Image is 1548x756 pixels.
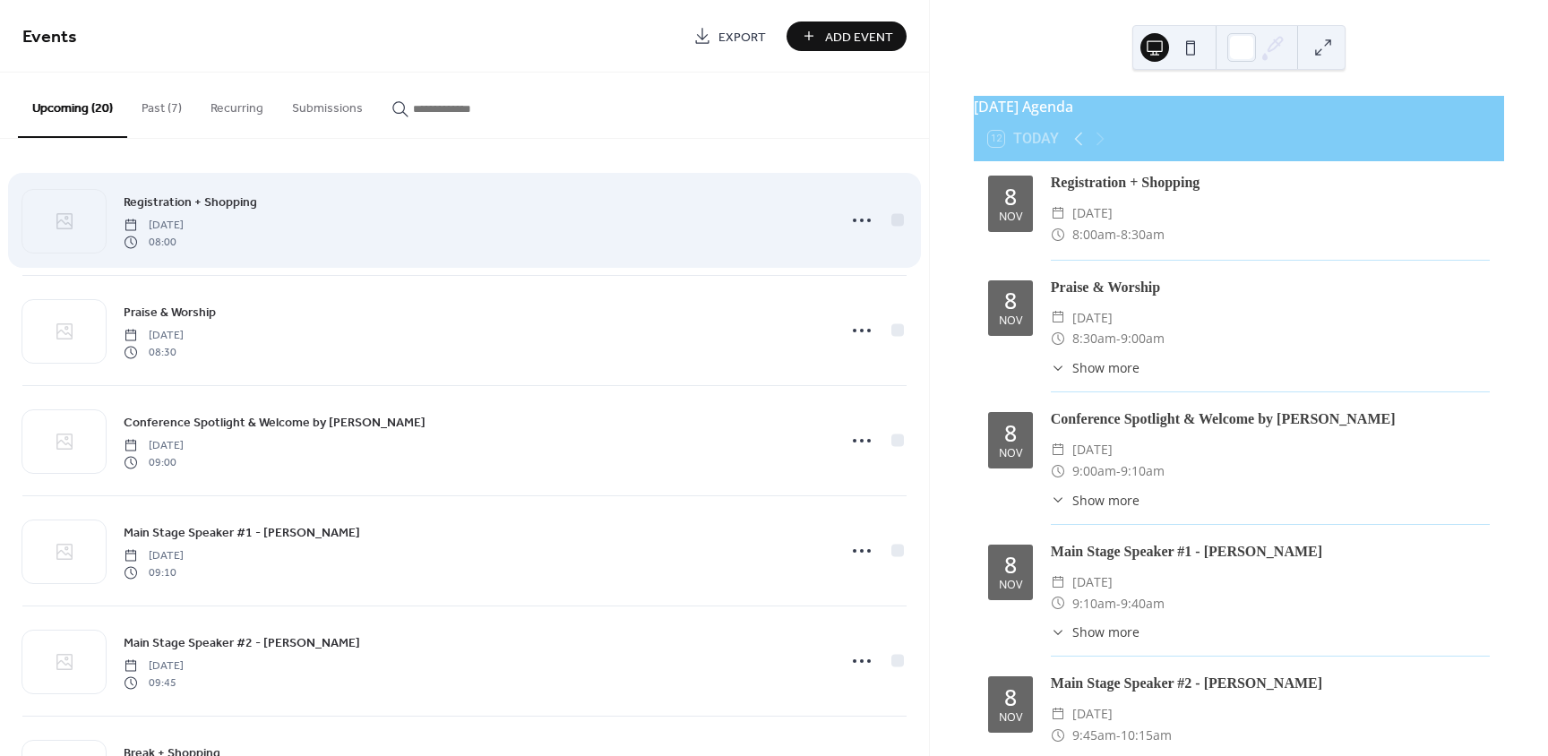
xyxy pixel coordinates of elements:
[124,564,184,580] span: 09:10
[1051,491,1139,510] button: ​Show more
[1072,571,1113,593] span: [DATE]
[278,73,377,136] button: Submissions
[1072,358,1139,377] span: Show more
[1004,554,1017,576] div: 8
[124,632,360,653] a: Main Stage Speaker #2 - [PERSON_NAME]
[1072,307,1113,329] span: [DATE]
[1051,571,1065,593] div: ​
[124,234,184,250] span: 08:00
[1051,541,1490,563] div: Main Stage Speaker #1 - [PERSON_NAME]
[1051,358,1139,377] button: ​Show more
[999,448,1022,460] div: Nov
[124,412,426,433] a: Conference Spotlight & Welcome by [PERSON_NAME]
[1072,623,1139,641] span: Show more
[124,218,184,234] span: [DATE]
[124,674,184,691] span: 09:45
[124,634,360,653] span: Main Stage Speaker #2 - [PERSON_NAME]
[1072,224,1116,245] span: 8:00am
[1051,277,1490,298] div: Praise & Worship
[1051,703,1065,725] div: ​
[1004,185,1017,208] div: 8
[1121,224,1165,245] span: 8:30am
[1051,593,1065,614] div: ​
[999,211,1022,223] div: Nov
[1051,328,1065,349] div: ​
[1116,460,1121,482] span: -
[1051,358,1065,377] div: ​
[1072,703,1113,725] span: [DATE]
[1051,491,1065,510] div: ​
[1072,439,1113,460] span: [DATE]
[1051,408,1490,430] div: Conference Spotlight & Welcome by [PERSON_NAME]
[974,96,1504,117] div: [DATE] Agenda
[124,302,216,322] a: Praise & Worship
[1051,460,1065,482] div: ​
[1004,289,1017,312] div: 8
[1051,439,1065,460] div: ​
[1116,328,1121,349] span: -
[124,328,184,344] span: [DATE]
[1051,172,1490,193] div: Registration + Shopping
[124,658,184,674] span: [DATE]
[124,524,360,543] span: Main Stage Speaker #1 - [PERSON_NAME]
[1072,725,1116,746] span: 9:45am
[1072,491,1139,510] span: Show more
[1072,202,1113,224] span: [DATE]
[1121,593,1165,614] span: 9:40am
[1121,460,1165,482] span: 9:10am
[124,438,184,454] span: [DATE]
[1121,725,1172,746] span: 10:15am
[1051,725,1065,746] div: ​
[1116,725,1121,746] span: -
[680,21,779,51] a: Export
[1116,224,1121,245] span: -
[124,193,257,212] span: Registration + Shopping
[127,73,196,136] button: Past (7)
[196,73,278,136] button: Recurring
[1051,202,1065,224] div: ​
[999,712,1022,724] div: Nov
[1051,623,1139,641] button: ​Show more
[1072,460,1116,482] span: 9:00am
[124,304,216,322] span: Praise & Worship
[22,20,77,55] span: Events
[18,73,127,138] button: Upcoming (20)
[825,28,893,47] span: Add Event
[1121,328,1165,349] span: 9:00am
[1051,673,1490,694] div: Main Stage Speaker #2 - [PERSON_NAME]
[718,28,766,47] span: Export
[1051,307,1065,329] div: ​
[1004,422,1017,444] div: 8
[999,580,1022,591] div: Nov
[1116,593,1121,614] span: -
[1051,224,1065,245] div: ​
[124,192,257,212] a: Registration + Shopping
[999,315,1022,327] div: Nov
[124,344,184,360] span: 08:30
[1072,593,1116,614] span: 9:10am
[124,522,360,543] a: Main Stage Speaker #1 - [PERSON_NAME]
[1051,623,1065,641] div: ​
[124,454,184,470] span: 09:00
[1072,328,1116,349] span: 8:30am
[787,21,907,51] button: Add Event
[124,414,426,433] span: Conference Spotlight & Welcome by [PERSON_NAME]
[124,548,184,564] span: [DATE]
[1004,686,1017,709] div: 8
